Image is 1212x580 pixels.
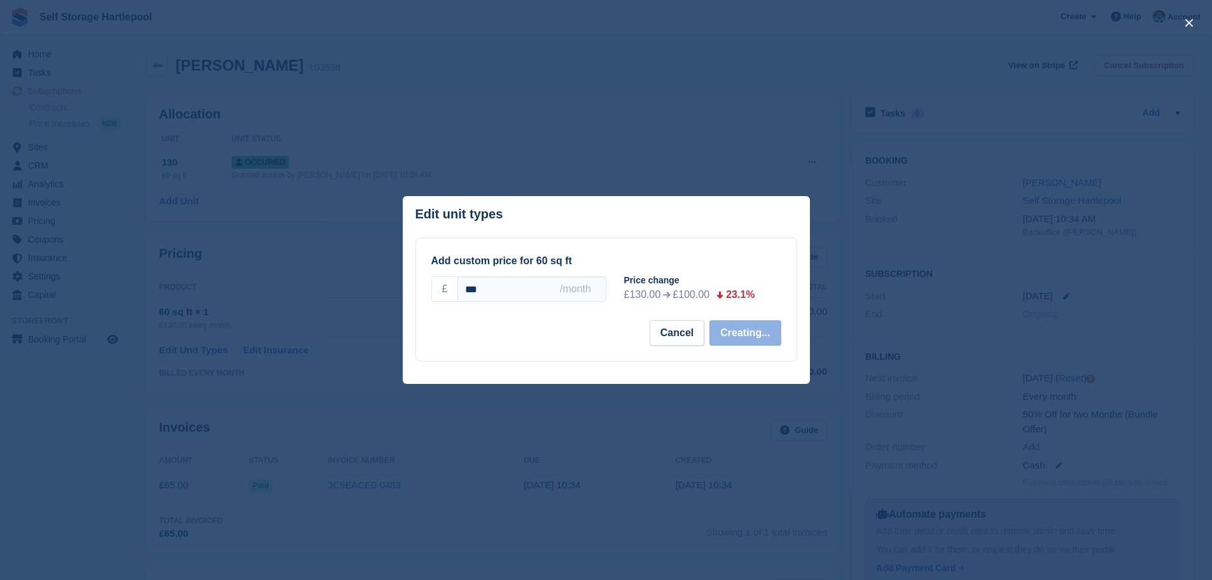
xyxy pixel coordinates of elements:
div: £100.00 [672,287,709,302]
div: Price change [624,274,791,287]
div: £130.00 [624,287,661,302]
div: 23.1% [726,287,755,302]
div: Add custom price for 60 sq ft [431,253,781,269]
button: Creating... [709,320,781,346]
p: Edit unit types [415,207,503,222]
button: Cancel [650,320,704,346]
button: close [1179,13,1199,33]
